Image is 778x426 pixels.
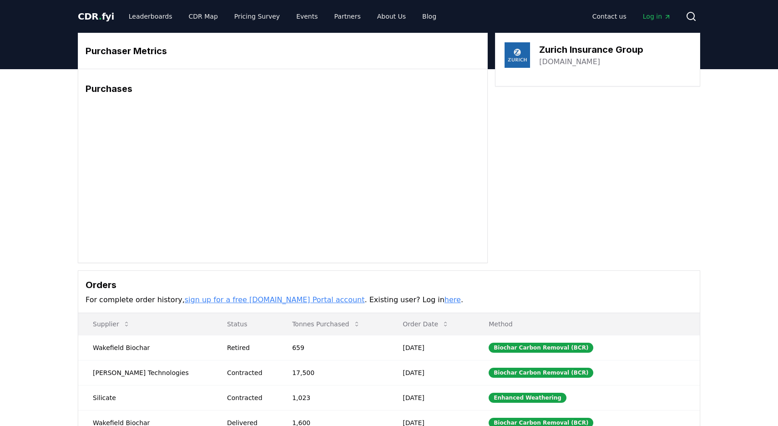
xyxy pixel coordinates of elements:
td: 17,500 [278,360,388,385]
button: Tonnes Purchased [285,315,367,333]
a: CDR Map [182,8,225,25]
p: Status [220,319,270,329]
a: Contact us [585,8,634,25]
a: sign up for a free [DOMAIN_NAME] Portal account [185,295,365,304]
td: [DATE] [388,360,474,385]
span: . [99,11,102,22]
td: Silicate [78,385,212,410]
nav: Main [121,8,444,25]
a: Log in [636,8,678,25]
a: Pricing Survey [227,8,287,25]
div: Contracted [227,393,270,402]
button: Order Date [395,315,456,333]
div: Biochar Carbon Removal (BCR) [489,368,593,378]
a: Leaderboards [121,8,180,25]
div: Contracted [227,368,270,377]
h3: Orders [86,278,692,292]
a: here [445,295,461,304]
td: 659 [278,335,388,360]
div: Biochar Carbon Removal (BCR) [489,343,593,353]
p: Method [481,319,692,329]
td: 1,023 [278,385,388,410]
td: [DATE] [388,385,474,410]
span: CDR fyi [78,11,114,22]
a: Blog [415,8,444,25]
a: Events [289,8,325,25]
span: Log in [643,12,671,21]
td: [PERSON_NAME] Technologies [78,360,212,385]
h3: Purchases [86,82,480,96]
td: [DATE] [388,335,474,360]
h3: Zurich Insurance Group [539,43,643,56]
nav: Main [585,8,678,25]
h3: Purchaser Metrics [86,44,480,58]
a: [DOMAIN_NAME] [539,56,600,67]
p: For complete order history, . Existing user? Log in . [86,294,692,305]
div: Enhanced Weathering [489,393,566,403]
a: CDR.fyi [78,10,114,23]
td: Wakefield Biochar [78,335,212,360]
div: Retired [227,343,270,352]
a: About Us [370,8,413,25]
img: Zurich Insurance Group-logo [505,42,530,68]
a: Partners [327,8,368,25]
button: Supplier [86,315,137,333]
